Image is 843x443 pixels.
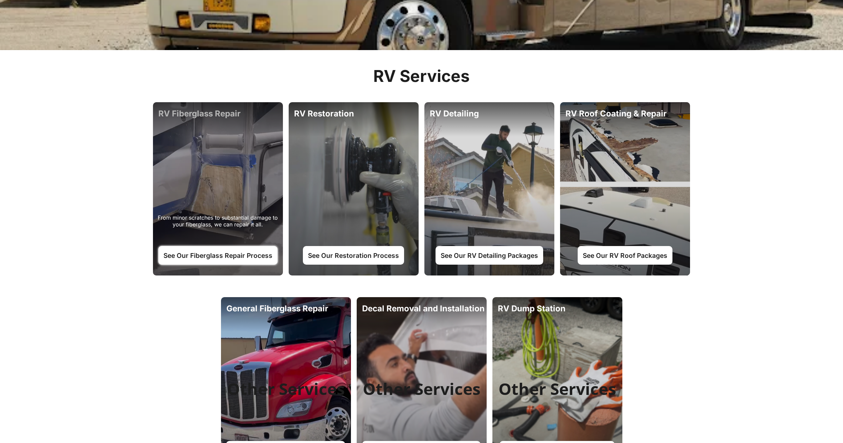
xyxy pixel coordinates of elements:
[578,246,672,264] a: See Our RV Roof Packages
[373,66,470,86] h2: RV Services
[303,246,404,264] a: See Our Restoration Process
[227,379,345,399] h2: Other Services
[498,379,616,399] h2: Other Services
[436,246,543,264] a: See Our RV Detailing Packages
[158,246,278,264] a: See Our Fiberglass Repair Process
[156,214,280,238] div: From minor scratches to substantial damage to your fiberglass, we can repair it all.
[363,379,481,399] h2: Other Services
